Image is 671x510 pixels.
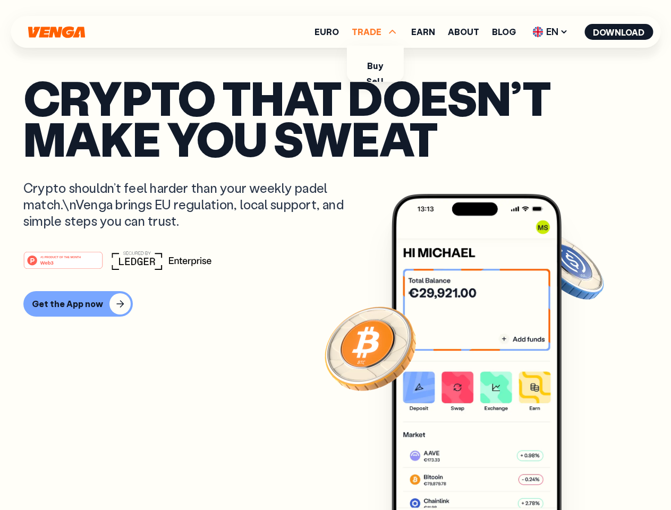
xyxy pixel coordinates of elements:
[411,28,435,36] a: Earn
[23,180,359,229] p: Crypto shouldn’t feel harder than your weekly padel match.\nVenga brings EU regulation, local sup...
[367,60,383,71] a: Buy
[532,27,543,37] img: flag-uk
[529,23,572,40] span: EN
[448,28,479,36] a: About
[23,291,133,317] button: Get the App now
[492,28,516,36] a: Blog
[32,299,103,309] div: Get the App now
[23,291,648,317] a: Get the App now
[27,26,86,38] svg: Home
[40,259,54,265] tspan: Web3
[352,25,398,38] span: TRADE
[315,28,339,36] a: Euro
[23,258,103,271] a: #1 PRODUCT OF THE MONTHWeb3
[40,255,81,258] tspan: #1 PRODUCT OF THE MONTH
[366,75,384,87] a: Sell
[584,24,653,40] button: Download
[352,28,381,36] span: TRADE
[23,77,648,158] p: Crypto that doesn’t make you sweat
[322,300,418,396] img: Bitcoin
[530,228,606,305] img: USDC coin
